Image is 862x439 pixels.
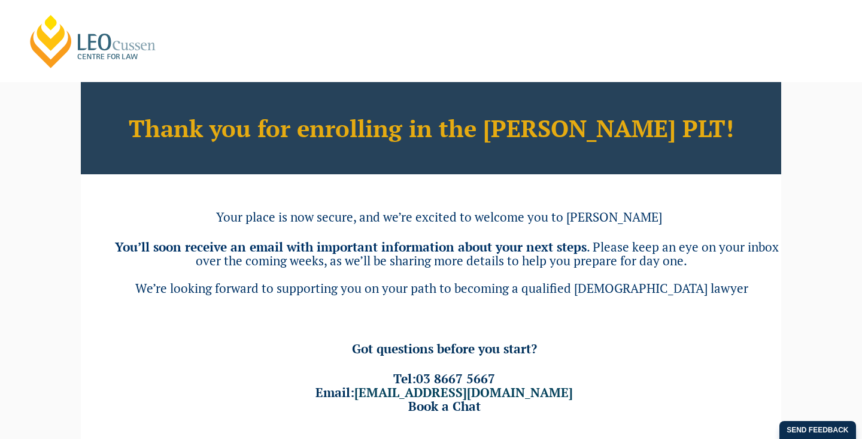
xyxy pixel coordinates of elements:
a: Book a Chat [408,398,481,414]
a: [PERSON_NAME] Centre for Law [27,13,159,69]
b: Thank you for enrolling in the [PERSON_NAME] PLT! [129,112,734,144]
b: You’ll soon receive an email with important information about your next steps [115,238,587,255]
span: Your place is now secure, and we’re excited to welcome you to [PERSON_NAME] [216,208,662,225]
span: Got questions before you start? [352,340,537,357]
a: [EMAIL_ADDRESS][DOMAIN_NAME] [354,384,573,401]
iframe: LiveChat chat widget [782,359,832,409]
a: 03 8667 5667 [416,370,495,387]
span: . Please keep an eye on your inbox over the coming weeks, as we’ll be sharing more details to hel... [196,238,779,269]
span: Tel: [393,370,495,387]
span: We’re looking forward to supporting you on your path to becoming a qualified [DEMOGRAPHIC_DATA] l... [135,280,748,296]
span: Email: [315,384,573,401]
